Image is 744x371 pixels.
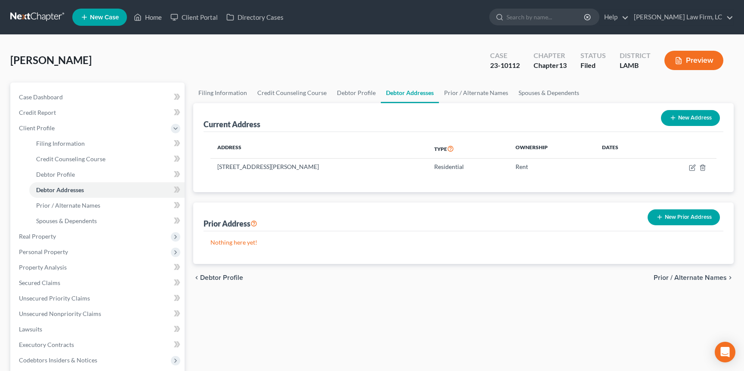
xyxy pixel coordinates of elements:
a: Credit Counseling Course [29,151,185,167]
div: Status [580,51,606,61]
i: chevron_left [193,274,200,281]
span: [PERSON_NAME] [10,54,92,66]
div: Chapter [534,51,567,61]
a: Home [130,9,166,25]
a: Filing Information [193,83,252,103]
a: Credit Counseling Course [252,83,332,103]
a: [PERSON_NAME] Law Firm, LC [630,9,733,25]
div: Case [490,51,520,61]
p: Nothing here yet! [210,238,716,247]
a: Prior / Alternate Names [439,83,513,103]
span: Case Dashboard [19,93,63,101]
button: New Address [661,110,720,126]
a: Debtor Addresses [29,182,185,198]
th: Address [210,139,427,159]
div: Current Address [204,119,260,129]
input: Search by name... [506,9,585,25]
a: Directory Cases [222,9,288,25]
button: New Prior Address [648,209,720,225]
th: Type [427,139,509,159]
div: 23-10112 [490,61,520,71]
a: Property Analysis [12,260,185,275]
th: Dates [595,139,651,159]
div: Open Intercom Messenger [715,342,735,362]
div: Chapter [534,61,567,71]
a: Unsecured Nonpriority Claims [12,306,185,322]
a: Filing Information [29,136,185,151]
a: Lawsuits [12,322,185,337]
span: Spouses & Dependents [36,217,97,224]
a: Debtor Profile [29,167,185,182]
a: Case Dashboard [12,89,185,105]
a: Client Portal [166,9,222,25]
span: Prior / Alternate Names [36,202,100,209]
div: District [620,51,651,61]
span: Personal Property [19,248,68,255]
span: Property Analysis [19,264,67,271]
span: Client Profile [19,124,55,132]
a: Debtor Addresses [381,83,439,103]
span: Codebtors Insiders & Notices [19,356,97,364]
span: Real Property [19,233,56,240]
span: Executory Contracts [19,341,74,348]
a: Executory Contracts [12,337,185,353]
span: Filing Information [36,140,85,147]
div: Prior Address [204,218,257,229]
span: Debtor Profile [200,274,243,281]
button: Preview [664,51,723,70]
span: Unsecured Priority Claims [19,294,90,302]
span: 13 [559,61,567,69]
a: Secured Claims [12,275,185,291]
div: Filed [580,61,606,71]
span: Secured Claims [19,279,60,286]
span: Prior / Alternate Names [654,274,727,281]
a: Help [600,9,629,25]
a: Credit Report [12,105,185,120]
span: Unsecured Nonpriority Claims [19,310,101,317]
a: Unsecured Priority Claims [12,291,185,306]
span: Credit Report [19,109,56,116]
div: LAMB [620,61,651,71]
span: Debtor Profile [36,171,75,178]
td: Rent [509,159,595,175]
td: Residential [427,159,509,175]
a: Debtor Profile [332,83,381,103]
td: [STREET_ADDRESS][PERSON_NAME] [210,159,427,175]
i: chevron_right [727,274,734,281]
span: New Case [90,14,119,21]
span: Debtor Addresses [36,186,84,193]
span: Credit Counseling Course [36,155,105,163]
th: Ownership [509,139,595,159]
a: Prior / Alternate Names [29,198,185,213]
span: Lawsuits [19,325,42,333]
a: Spouses & Dependents [513,83,584,103]
button: chevron_left Debtor Profile [193,274,243,281]
button: Prior / Alternate Names chevron_right [654,274,734,281]
a: Spouses & Dependents [29,213,185,229]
